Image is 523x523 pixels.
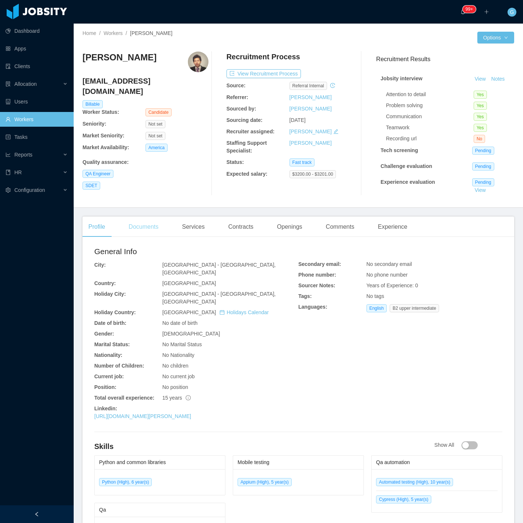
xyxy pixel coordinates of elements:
span: Automated testing (High), 10 year(s) [376,478,453,486]
span: Yes [474,124,487,132]
span: No Marital Status [162,341,202,347]
sup: 196 [463,6,476,13]
span: $3200.00 - $3201.00 [289,170,336,178]
div: Experience [372,217,413,237]
span: Pending [472,147,494,155]
span: / [126,30,127,36]
a: Home [83,30,96,36]
span: Billable [83,100,103,108]
a: [PERSON_NAME] [289,140,332,146]
span: Yes [474,102,487,110]
a: icon: exportView Recruitment Process [227,71,301,77]
span: info-circle [186,395,191,400]
button: Optionsicon: down [477,32,514,43]
span: Not set [145,120,165,128]
div: Teamwork [386,124,474,131]
b: Holiday Country: [94,309,136,315]
b: Sourcing date: [227,117,263,123]
b: Sourcer Notes: [298,282,335,288]
span: Candidate [145,108,172,116]
span: QA Engineer [83,170,113,178]
span: No current job [162,373,195,379]
span: Pending [472,178,494,186]
span: English [366,304,387,312]
span: B2 upper intermediate [390,304,439,312]
b: Gender: [94,331,114,337]
a: View [472,187,488,193]
i: icon: line-chart [6,152,11,157]
span: Yes [474,91,487,99]
span: No position [162,384,188,390]
div: Recording url [386,135,474,143]
span: No [474,135,485,143]
div: Problem solving [386,102,474,109]
b: Total overall experience: [94,395,154,401]
div: Qa automation [376,456,498,469]
b: Source: [227,83,246,88]
h4: [EMAIL_ADDRESS][DOMAIN_NAME] [83,76,208,96]
span: Cypress (High), 5 year(s) [376,495,431,503]
b: Current job: [94,373,124,379]
b: Phone number: [298,272,336,278]
b: Referrer: [227,94,248,100]
i: icon: bell [460,9,466,14]
div: Services [176,217,210,237]
h3: [PERSON_NAME] [83,52,157,63]
span: Appium (High), 5 year(s) [238,478,292,486]
b: Market Availability: [83,144,129,150]
b: Number of Children: [94,363,144,369]
span: HR [14,169,22,175]
strong: Experience evaluation [380,179,435,185]
b: Languages: [298,304,327,310]
b: City: [94,262,106,268]
b: Marital Status: [94,341,130,347]
a: [PERSON_NAME] [289,94,332,100]
strong: Jobsity interview [380,76,422,81]
b: Holiday City: [94,291,126,297]
span: Reports [14,152,32,158]
div: No tags [366,292,502,300]
a: icon: robotUsers [6,94,68,109]
span: Referral internal [289,82,327,90]
span: G [510,8,514,17]
span: Pending [472,162,494,171]
i: icon: history [330,83,335,88]
span: No phone number [366,272,408,278]
img: 692c483f-8f28-4ad8-9e89-42aaf1d2eb7c_689a2ecc824cc-400w.png [188,52,208,72]
i: icon: calendar [220,310,225,315]
span: Allocation [14,81,37,87]
span: Yes [474,113,487,121]
span: [GEOGRAPHIC_DATA] - [GEOGRAPHIC_DATA], [GEOGRAPHIC_DATA] [162,262,276,275]
b: Date of birth: [94,320,126,326]
b: Secondary email: [298,261,341,267]
span: America [145,144,168,152]
b: Country: [94,280,116,286]
span: No date of birth [162,320,198,326]
div: Contracts [222,217,259,237]
span: Python (High), 6 year(s) [99,478,152,486]
div: Attention to detail [386,91,474,98]
a: [PERSON_NAME] [289,106,332,112]
h3: Recruitment Results [376,55,514,64]
span: Fast track [289,158,315,166]
b: Status: [227,159,244,165]
div: Profile [83,217,111,237]
div: Comments [320,217,360,237]
div: Communication [386,113,474,120]
span: No secondary email [366,261,412,267]
a: icon: auditClients [6,59,68,74]
i: icon: setting [6,187,11,193]
strong: Tech screening [380,147,418,153]
span: 15 years [162,395,191,401]
i: icon: plus [484,9,489,14]
b: Worker Status: [83,109,119,115]
b: Tags: [298,293,312,299]
a: Workers [103,30,123,36]
div: Documents [123,217,164,237]
span: [PERSON_NAME] [130,30,172,36]
span: Not set [145,132,165,140]
button: Notes [488,75,508,84]
h2: General Info [94,246,298,257]
div: Qa [99,503,221,517]
span: [DEMOGRAPHIC_DATA] [162,331,220,337]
